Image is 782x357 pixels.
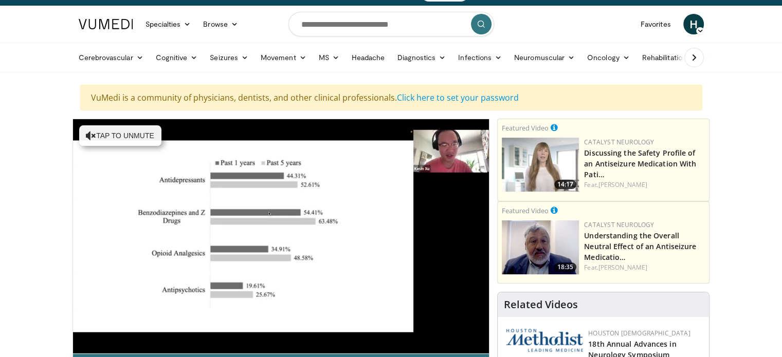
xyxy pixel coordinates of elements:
a: Cognitive [150,47,204,68]
span: 14:17 [554,180,576,189]
a: Discussing the Safety Profile of an Antiseizure Medication With Pati… [584,148,696,179]
span: 18:35 [554,262,576,272]
a: Click here to set your password [397,92,519,103]
img: 01bfc13d-03a0-4cb7-bbaa-2eb0a1ecb046.png.150x105_q85_crop-smart_upscale.jpg [502,220,579,274]
a: Movement [254,47,313,68]
button: Tap to unmute [79,125,161,146]
a: [PERSON_NAME] [598,263,647,272]
a: 18:35 [502,220,579,274]
a: Specialties [139,14,197,34]
a: Browse [197,14,244,34]
a: Headache [345,47,391,68]
a: Infections [452,47,508,68]
a: [PERSON_NAME] [598,180,647,189]
a: Neuromuscular [508,47,581,68]
a: Oncology [581,47,636,68]
a: Cerebrovascular [72,47,150,68]
a: Catalyst Neurology [584,220,654,229]
a: Rehabilitation [636,47,693,68]
h4: Related Videos [504,298,578,311]
a: H [683,14,704,34]
div: Feat. [584,180,705,190]
small: Featured Video [502,206,549,215]
div: VuMedi is a community of physicians, dentists, and other clinical professionals. [80,85,702,110]
a: Favorites [634,14,677,34]
video-js: Video Player [73,119,489,354]
a: Understanding the Overall Neutral Effect of an Antiseizure Medicatio… [584,231,696,262]
a: Houston [DEMOGRAPHIC_DATA] [588,329,690,337]
div: Feat. [584,263,705,272]
a: MS [313,47,345,68]
img: VuMedi Logo [79,19,133,29]
a: Seizures [204,47,254,68]
img: c23d0a25-a0b6-49e6-ba12-869cdc8b250a.png.150x105_q85_crop-smart_upscale.jpg [502,138,579,192]
a: 14:17 [502,138,579,192]
img: 5e4488cc-e109-4a4e-9fd9-73bb9237ee91.png.150x105_q85_autocrop_double_scale_upscale_version-0.2.png [506,329,583,352]
small: Featured Video [502,123,549,133]
a: Diagnostics [391,47,452,68]
a: Catalyst Neurology [584,138,654,146]
input: Search topics, interventions [288,12,494,36]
